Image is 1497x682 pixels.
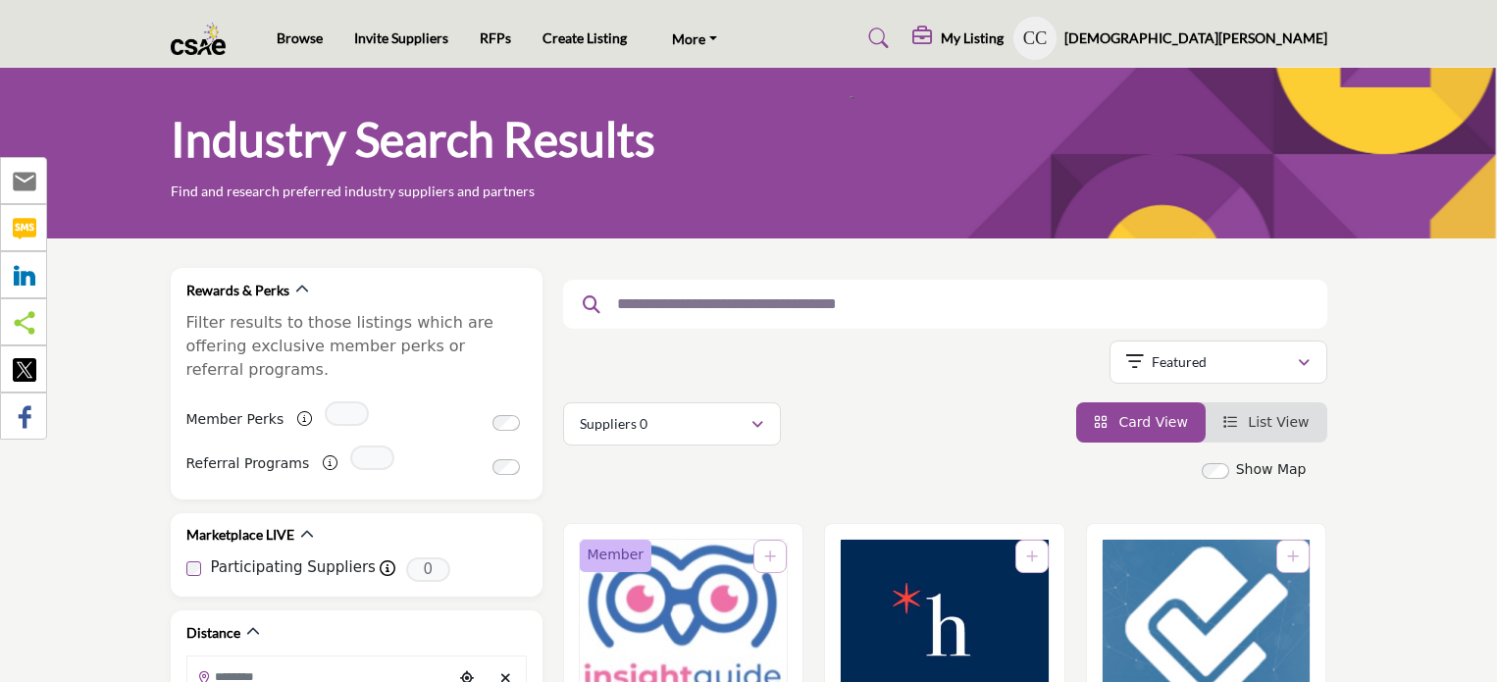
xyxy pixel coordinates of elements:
h2: Marketplace LIVE [186,525,294,545]
a: Add To List [1026,549,1038,564]
h5: [DEMOGRAPHIC_DATA][PERSON_NAME] [1064,28,1327,48]
span: List View [1248,414,1309,430]
img: Site Logo [171,23,236,55]
a: View Card [1094,414,1188,430]
span: Card View [1118,414,1187,430]
h1: Industry Search Results [171,109,655,170]
a: Browse [277,29,323,46]
h2: Rewards & Perks [186,281,289,300]
p: Featured [1152,352,1207,372]
li: List View [1206,402,1327,443]
a: Add To List [764,549,776,564]
a: Create Listing [542,29,627,46]
li: Card View [1076,402,1206,443]
input: Participating Suppliers checkbox [186,561,201,576]
h5: My Listing [941,29,1004,47]
input: Switch to Referral Programs [492,459,520,475]
span: 0 [406,557,450,582]
p: Filter results to those listings which are offering exclusive member perks or referral programs. [186,311,527,382]
label: Member Perks [186,402,284,437]
button: Featured [1110,341,1327,384]
label: Show Map [1236,459,1307,480]
label: Participating Suppliers [211,556,376,579]
span: Member [588,545,645,565]
label: Referral Programs [186,446,310,481]
a: Invite Suppliers [354,29,448,46]
a: Add To List [1287,549,1299,564]
h2: Distance [186,623,240,643]
a: Search [850,23,902,54]
button: Suppliers 0 [563,402,781,446]
div: My Listing [912,26,1004,50]
a: RFPs [480,29,511,46]
a: View List [1223,414,1310,430]
p: Find and research preferred industry suppliers and partners [171,182,535,201]
a: More [658,25,731,52]
input: Switch to Member Perks [492,415,520,431]
button: Show hide supplier dropdown [1013,17,1057,60]
p: Suppliers 0 [580,414,647,434]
